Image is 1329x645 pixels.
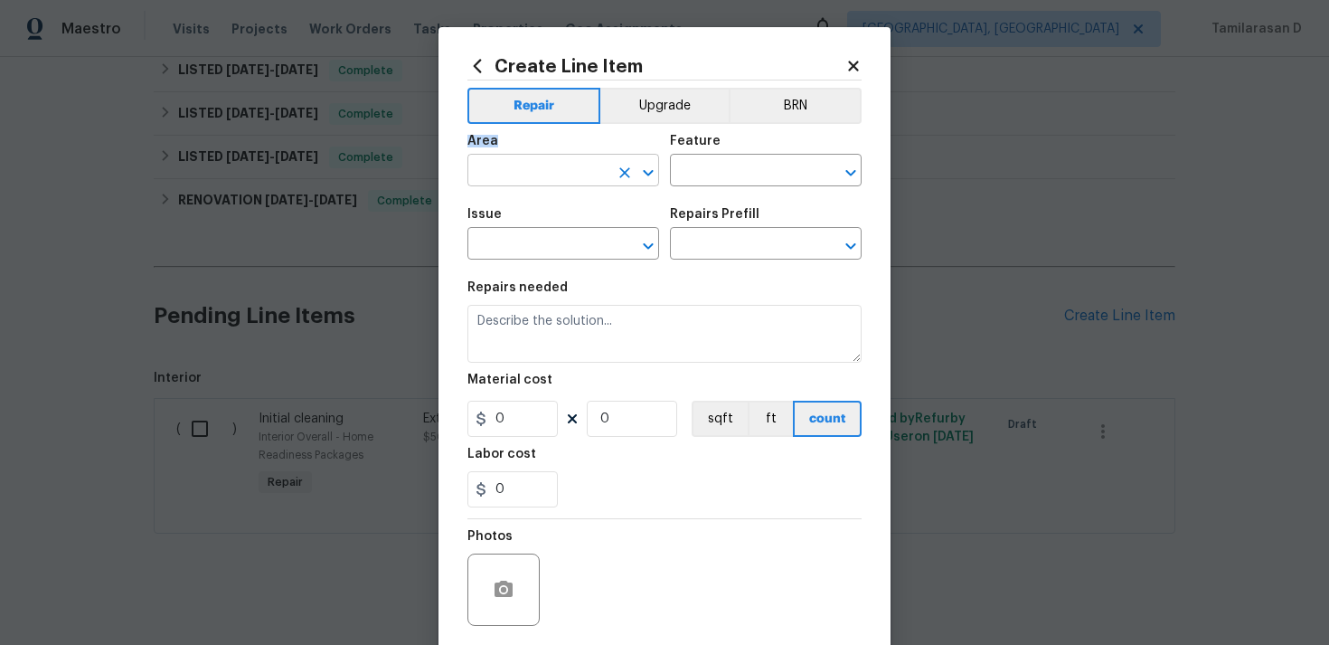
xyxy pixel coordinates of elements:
h5: Issue [467,208,502,221]
h5: Area [467,135,498,147]
button: count [793,401,862,437]
h2: Create Line Item [467,56,845,76]
h5: Repairs needed [467,281,568,294]
button: Open [636,233,661,259]
h5: Labor cost [467,448,536,460]
button: Clear [612,160,637,185]
button: Open [636,160,661,185]
button: sqft [692,401,748,437]
h5: Photos [467,530,513,543]
h5: Repairs Prefill [670,208,759,221]
button: ft [748,401,793,437]
button: Open [838,233,863,259]
button: Upgrade [600,88,730,124]
button: Open [838,160,863,185]
button: BRN [729,88,862,124]
button: Repair [467,88,600,124]
h5: Feature [670,135,721,147]
h5: Material cost [467,374,552,386]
